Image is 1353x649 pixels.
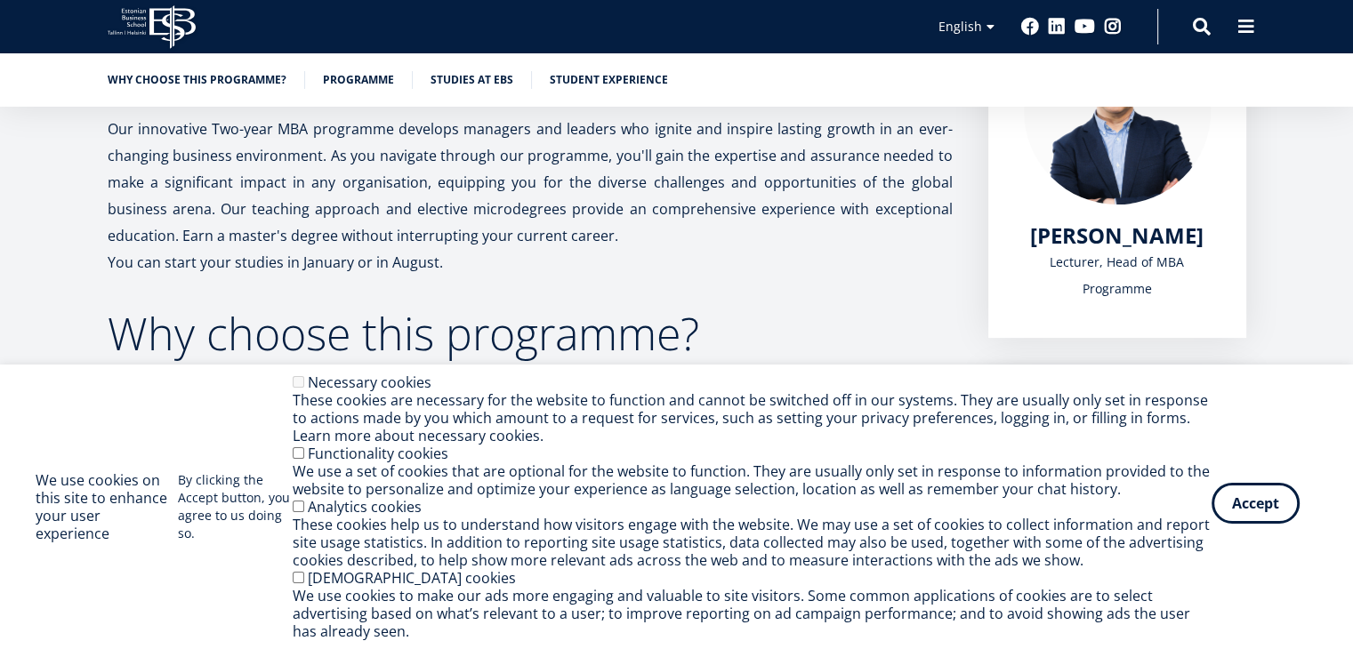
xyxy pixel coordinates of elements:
input: Two-year MBA [4,271,16,283]
div: We use cookies to make our ads more engaging and valuable to site visitors. Some common applicati... [293,587,1212,640]
div: We use a set of cookies that are optional for the website to function. They are usually only set ... [293,462,1212,498]
a: Student experience [550,71,668,89]
span: Two-year MBA [20,270,97,286]
span: Technology Innovation MBA [20,293,171,309]
input: Technology Innovation MBA [4,294,16,306]
span: One-year MBA (in Estonian) [20,247,165,263]
div: Lecturer, Head of MBA Programme [1024,249,1211,302]
a: Programme [323,71,394,89]
span: Last Name [423,1,479,17]
label: [DEMOGRAPHIC_DATA] cookies [308,568,516,588]
a: Instagram [1104,18,1122,36]
h2: We use cookies on this site to enhance your user experience [36,471,178,542]
a: Why choose this programme? [108,71,286,89]
label: Analytics cookies [308,497,422,517]
div: These cookies help us to understand how visitors engage with the website. We may use a set of coo... [293,516,1212,569]
a: Facebook [1021,18,1039,36]
button: Accept [1212,483,1300,524]
p: Our innovative Two-year MBA programme develops managers and leaders who ignite and inspire lastin... [108,116,953,249]
span: [PERSON_NAME] [1030,220,1204,250]
a: Youtube [1075,18,1095,36]
a: Linkedin [1048,18,1066,36]
label: Necessary cookies [308,373,431,392]
input: One-year MBA (in Estonian) [4,248,16,260]
div: These cookies are necessary for the website to function and cannot be switched off in our systems... [293,391,1212,445]
a: [PERSON_NAME] [1030,222,1204,249]
label: Functionality cookies [308,444,448,463]
p: By clicking the Accept button, you agree to us doing so. [178,471,293,542]
h2: Why choose this programme? [108,311,953,356]
img: Marko Rillo [1024,18,1211,204]
a: Studies at EBS [431,71,513,89]
p: You can start your studies in January or in August. [108,249,953,276]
